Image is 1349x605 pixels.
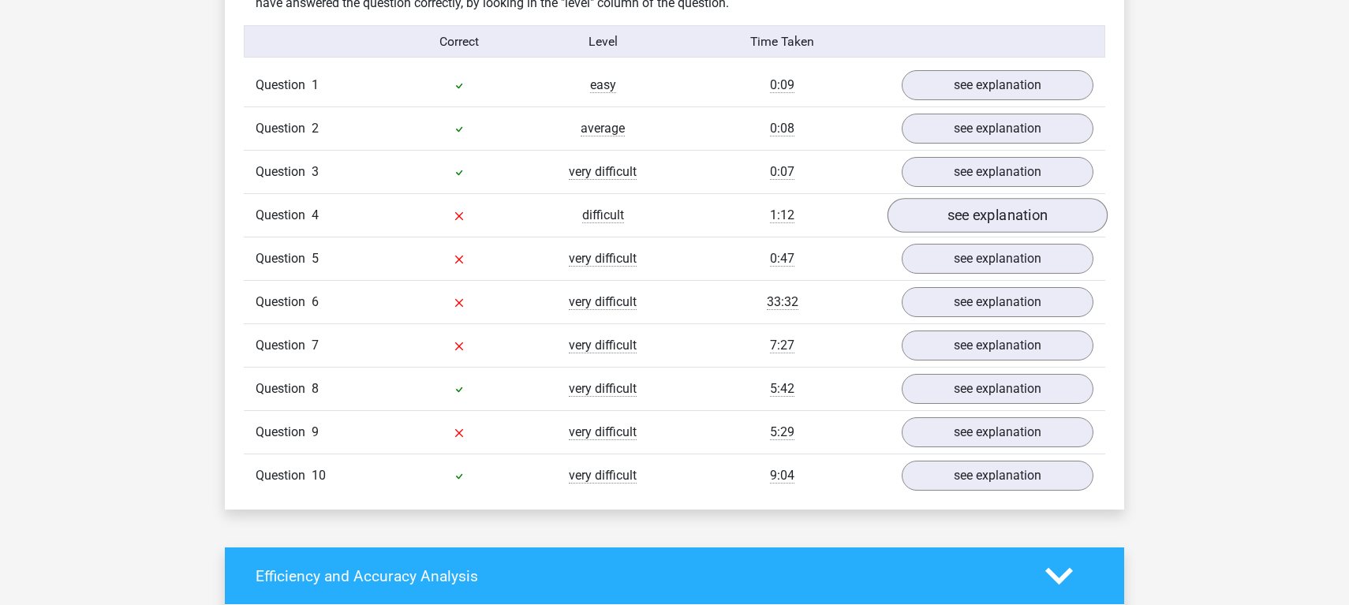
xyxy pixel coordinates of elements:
span: 2 [312,121,319,136]
span: 4 [312,207,319,222]
span: Question [256,336,312,355]
span: 5:29 [770,424,794,440]
span: very difficult [569,251,637,267]
h4: Efficiency and Accuracy Analysis [256,567,1022,585]
span: Question [256,423,312,442]
a: see explanation [902,70,1093,100]
span: very difficult [569,294,637,310]
span: very difficult [569,381,637,397]
span: 0:47 [770,251,794,267]
span: 1 [312,77,319,92]
a: see explanation [902,461,1093,491]
span: 1:12 [770,207,794,223]
span: 9 [312,424,319,439]
span: 7:27 [770,338,794,353]
span: difficult [582,207,624,223]
span: 5 [312,251,319,266]
span: 10 [312,468,326,483]
a: see explanation [902,331,1093,360]
div: Level [531,32,674,51]
a: see explanation [902,287,1093,317]
span: Question [256,206,312,225]
span: 9:04 [770,468,794,484]
a: see explanation [902,417,1093,447]
a: see explanation [902,114,1093,144]
span: very difficult [569,164,637,180]
span: 6 [312,294,319,309]
span: 0:07 [770,164,794,180]
span: 8 [312,381,319,396]
span: 0:08 [770,121,794,136]
span: average [581,121,625,136]
span: 0:09 [770,77,794,93]
div: Correct [388,32,532,51]
span: very difficult [569,424,637,440]
span: 3 [312,164,319,179]
a: see explanation [902,157,1093,187]
span: Question [256,76,312,95]
span: easy [590,77,616,93]
span: Question [256,466,312,485]
span: Question [256,379,312,398]
span: 33:32 [767,294,798,310]
span: Question [256,119,312,138]
span: Question [256,162,312,181]
span: 7 [312,338,319,353]
a: see explanation [902,244,1093,274]
div: Time Taken [674,32,890,51]
a: see explanation [902,374,1093,404]
span: 5:42 [770,381,794,397]
span: Question [256,293,312,312]
span: very difficult [569,468,637,484]
span: Question [256,249,312,268]
span: very difficult [569,338,637,353]
a: see explanation [887,199,1108,233]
